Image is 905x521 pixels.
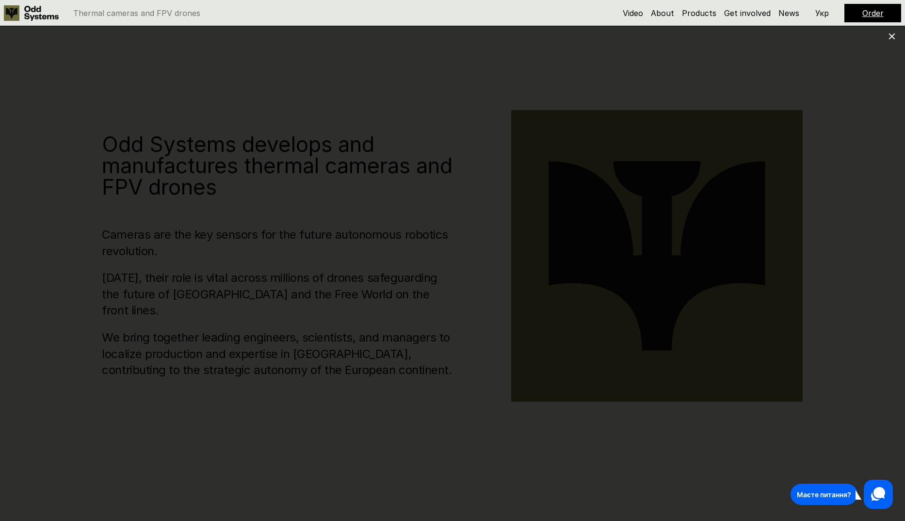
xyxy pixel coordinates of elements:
a: Products [682,8,716,18]
a: Get involved [724,8,771,18]
p: Thermal cameras and FPV drones [73,9,200,17]
iframe: HelpCrunch [788,477,895,511]
a: News [778,8,799,18]
a: Video [623,8,643,18]
a: About [651,8,674,18]
iframe: Youtube Video [91,57,815,464]
p: Укр [815,9,829,17]
a: Order [862,8,884,18]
